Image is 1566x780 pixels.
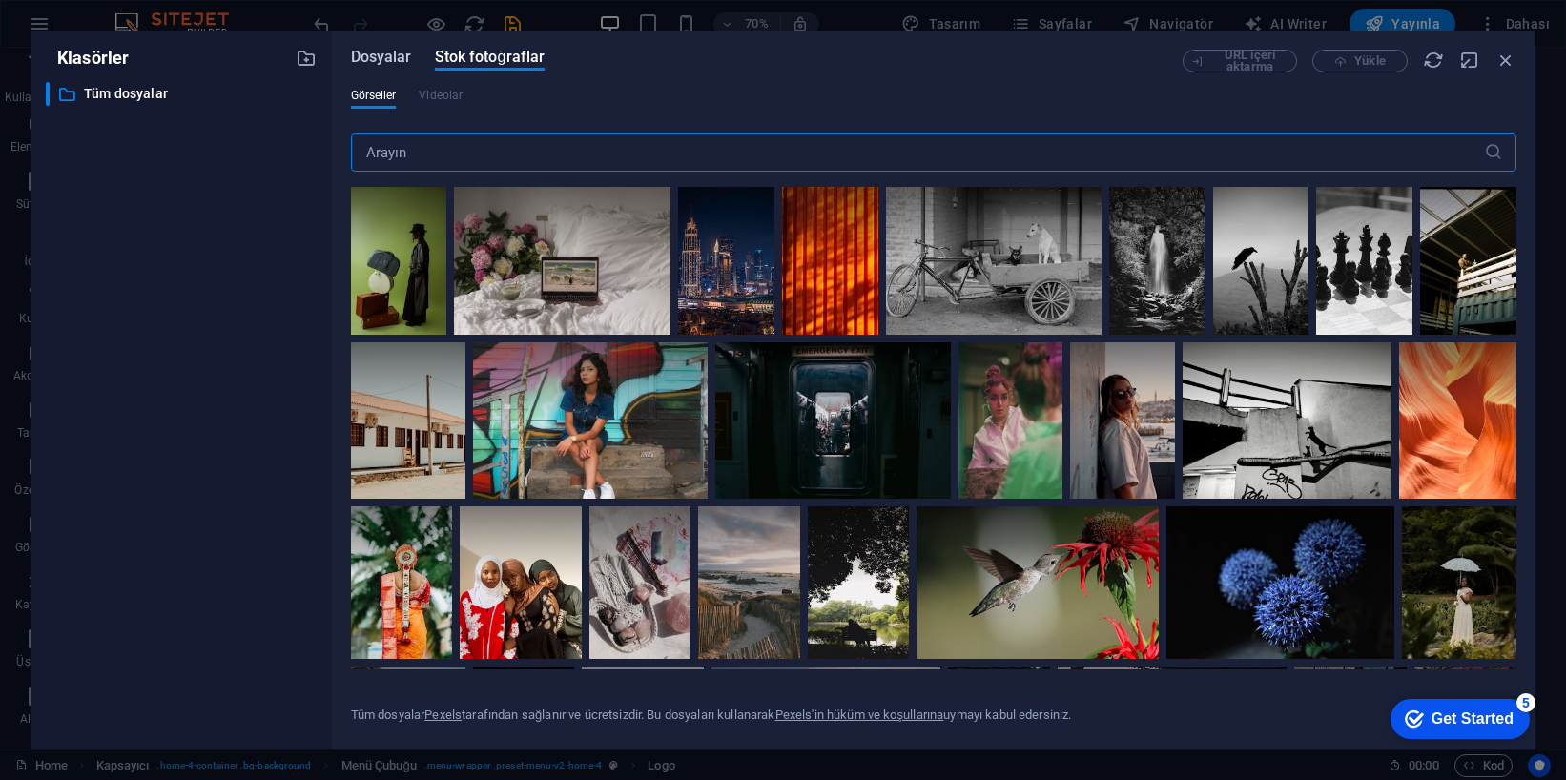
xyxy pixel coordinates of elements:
[775,708,944,722] a: Pexels'in hüküm ve koşullarına
[351,84,397,107] span: Görseller
[296,48,317,69] i: Yeni klasör oluştur
[46,82,50,106] div: ​
[84,83,281,105] p: Tüm dosyalar
[351,46,412,69] span: Dosyalar
[1495,50,1516,71] i: Kapat
[419,84,463,107] span: Bu dosya türü bu element tarafından desteklenmiyor
[46,46,129,71] p: Klasörler
[15,10,155,50] div: Get Started 5 items remaining, 0% complete
[435,46,546,69] span: Stok fotoğraflar
[351,133,1484,172] input: Arayın
[1459,50,1480,71] i: Küçült
[351,707,1072,724] div: Tüm dosyalar tarafından sağlanır ve ücretsizdir. Bu dosyaları kullanarak uymayı kabul edersiniz.
[141,4,160,23] div: 5
[1423,50,1444,71] i: Yeniden Yükle
[56,21,138,38] div: Get Started
[424,708,462,722] a: Pexels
